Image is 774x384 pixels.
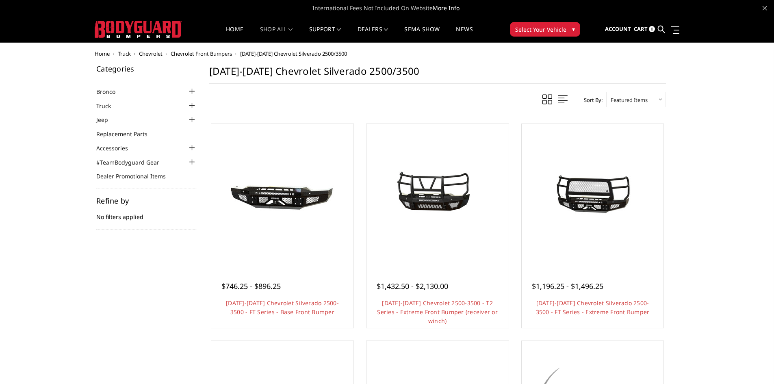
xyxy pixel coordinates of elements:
a: [DATE]-[DATE] Chevrolet Silverado 2500-3500 - FT Series - Base Front Bumper [226,299,339,316]
a: #TeamBodyguard Gear [96,158,169,167]
a: Account [605,18,631,40]
span: $1,432.50 - $2,130.00 [377,281,448,291]
a: Truck [118,50,131,57]
span: Account [605,25,631,33]
a: Support [309,26,341,42]
span: Cart [634,25,648,33]
a: Home [226,26,243,42]
a: Home [95,50,110,57]
h5: Categories [96,65,197,72]
a: shop all [260,26,293,42]
label: Sort By: [579,94,603,106]
span: [DATE]-[DATE] Chevrolet Silverado 2500/3500 [240,50,347,57]
a: Chevrolet Front Bumpers [171,50,232,57]
a: Dealers [358,26,388,42]
a: Accessories [96,144,138,152]
a: Dealer Promotional Items [96,172,176,180]
div: No filters applied [96,197,197,230]
a: More Info [433,4,460,12]
span: ▾ [572,25,575,33]
a: 2020-2023 Chevrolet Silverado 2500-3500 - FT Series - Extreme Front Bumper 2020-2023 Chevrolet Si... [524,126,662,264]
h5: Refine by [96,197,197,204]
a: 2020-2023 Chevrolet 2500-3500 - T2 Series - Extreme Front Bumper (receiver or winch) 2020-2023 Ch... [369,126,507,264]
a: [DATE]-[DATE] Chevrolet Silverado 2500-3500 - FT Series - Extreme Front Bumper [536,299,650,316]
a: Truck [96,102,121,110]
span: $746.25 - $896.25 [221,281,281,291]
a: 2020-2023 Chevrolet Silverado 2500-3500 - FT Series - Base Front Bumper 2020-2023 Chevrolet Silve... [213,126,351,264]
a: SEMA Show [404,26,440,42]
a: Bronco [96,87,126,96]
img: BODYGUARD BUMPERS [95,21,182,38]
h1: [DATE]-[DATE] Chevrolet Silverado 2500/3500 [209,65,666,84]
a: Cart 0 [634,18,655,40]
span: $1,196.25 - $1,496.25 [532,281,603,291]
a: Jeep [96,115,118,124]
button: Select Your Vehicle [510,22,580,37]
span: 0 [649,26,655,32]
a: News [456,26,473,42]
a: Chevrolet [139,50,163,57]
span: Select Your Vehicle [515,25,566,34]
a: [DATE]-[DATE] Chevrolet 2500-3500 - T2 Series - Extreme Front Bumper (receiver or winch) [377,299,498,325]
a: Replacement Parts [96,130,158,138]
